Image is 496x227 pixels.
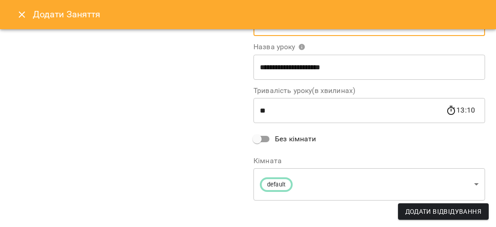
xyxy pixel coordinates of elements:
label: Тривалість уроку(в хвилинах) [253,87,485,94]
svg: Вкажіть назву уроку або виберіть клієнтів [298,43,305,51]
span: default [262,181,291,189]
button: Додати Відвідування [398,203,489,220]
label: Кімната [253,157,485,165]
span: Назва уроку [253,43,305,51]
button: Close [11,4,33,26]
h6: Додати Заняття [33,7,485,21]
span: Додати Відвідування [405,206,481,217]
div: default [253,168,485,201]
span: Без кімнати [275,134,316,144]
